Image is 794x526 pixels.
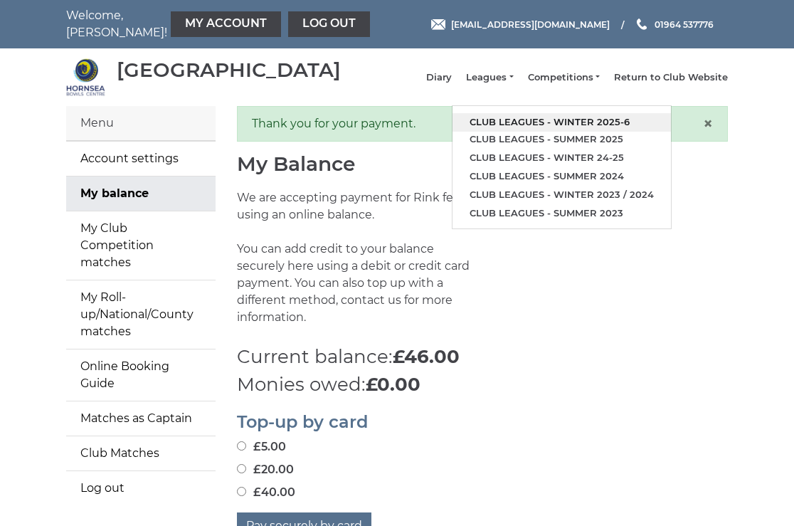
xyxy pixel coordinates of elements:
a: Log out [66,471,216,505]
a: Online Booking Guide [66,349,216,401]
a: Club leagues - Summer 2025 [452,130,671,149]
label: £40.00 [237,484,295,501]
a: Club leagues - Winter 2023 / 2024 [452,186,671,204]
input: £20.00 [237,464,246,473]
div: Menu [66,106,216,141]
a: Account settings [66,142,216,176]
button: Close [703,115,713,132]
strong: £46.00 [393,345,460,368]
img: Phone us [637,19,647,30]
input: £40.00 [237,487,246,496]
label: £5.00 [237,438,286,456]
input: £5.00 [237,441,246,451]
a: My balance [66,177,216,211]
a: Leagues [466,71,513,84]
nav: Welcome, [PERSON_NAME]! [66,7,329,41]
a: My Roll-up/National/County matches [66,280,216,349]
label: £20.00 [237,461,294,478]
img: Hornsea Bowls Centre [66,58,105,97]
h1: My Balance [237,153,728,175]
span: [EMAIL_ADDRESS][DOMAIN_NAME] [451,19,610,29]
div: Thank you for your payment. [237,106,728,142]
a: Phone us 01964 537776 [635,18,714,31]
a: Return to Club Website [614,71,728,84]
a: My Account [171,11,281,37]
span: 01964 537776 [655,19,714,29]
p: Current balance: [237,343,728,371]
a: Matches as Captain [66,401,216,436]
p: Monies owed: [237,371,728,399]
a: Diary [426,71,452,84]
h2: Top-up by card [237,413,728,431]
a: Club leagues - Summer 2024 [452,167,671,186]
a: My Club Competition matches [66,211,216,280]
a: Log out [288,11,370,37]
a: Club Matches [66,436,216,470]
span: × [703,113,713,134]
a: Competitions [528,71,600,84]
a: Club leagues - Summer 2023 [452,204,671,223]
p: We are accepting payment for Rink fees using an online balance. You can add credit to your balanc... [237,189,472,343]
img: Email [431,19,445,30]
a: Club leagues - Winter 2025-6 [452,113,671,132]
strong: £0.00 [366,373,420,396]
ul: Leagues [452,105,672,228]
a: Email [EMAIL_ADDRESS][DOMAIN_NAME] [431,18,610,31]
a: Club leagues - Winter 24-25 [452,149,671,167]
div: [GEOGRAPHIC_DATA] [117,59,341,81]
